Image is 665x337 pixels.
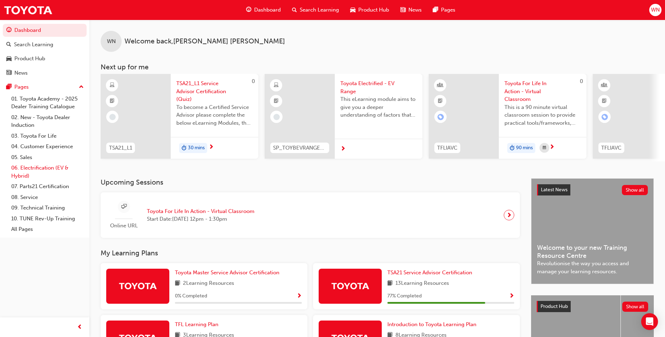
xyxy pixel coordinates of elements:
[4,2,53,18] a: Trak
[176,103,253,127] span: To become a Certified Service Advisor please complete the below eLearning Modules, the Service Ad...
[6,42,11,48] span: search-icon
[438,81,443,90] span: learningResourceType_INSTRUCTOR_LED-icon
[537,301,648,312] a: Product HubShow all
[121,202,127,211] span: sessionType_ONLINE_URL-icon
[6,84,12,90] span: pages-icon
[147,215,255,223] span: Start Date: [DATE] 12pm - 1:30pm
[107,37,116,46] span: WN
[147,207,255,215] span: Toyota For Life In Action - Virtual Classroom
[531,178,654,284] a: Latest NewsShow allWelcome to your new Training Resource CentreRevolutionise the way you access a...
[395,279,449,288] span: 13 Learning Resources
[580,78,583,84] span: 0
[438,97,443,106] span: booktick-icon
[387,279,393,288] span: book-icon
[240,3,286,17] a: guage-iconDashboard
[549,144,555,151] span: next-icon
[400,6,406,14] span: news-icon
[537,184,648,195] a: Latest NewsShow all
[274,97,279,106] span: booktick-icon
[602,114,608,120] span: learningRecordVerb_ENROLL-icon
[300,6,339,14] span: Search Learning
[3,22,87,81] button: DashboardSearch LearningProduct HubNews
[395,3,427,17] a: news-iconNews
[641,313,658,330] div: Open Intercom Messenger
[429,74,586,159] a: 0TFLIAVCToyota For Life In Action - Virtual ClassroomThis is a 90 minute virtual classroom sessio...
[541,187,568,193] span: Latest News
[537,244,648,260] span: Welcome to your new Training Resource Centre
[387,321,479,329] a: Introduction to Toyota Learning Plan
[8,202,87,213] a: 09. Technical Training
[79,83,84,92] span: up-icon
[350,6,355,14] span: car-icon
[622,302,649,312] button: Show all
[101,74,258,159] a: 0TSA21_L1TSA21_L1 Service Advisor Certification (Quiz)To become a Certified Service Advisor pleas...
[601,144,622,152] span: TFLIAVC
[297,292,302,301] button: Show Progress
[340,95,417,119] span: This eLearning module aims to give you a deeper understanding of factors that influence driving r...
[3,81,87,94] button: Pages
[8,224,87,235] a: All Pages
[109,144,132,152] span: TSA21_L1
[8,213,87,224] a: 10. TUNE Rev-Up Training
[109,114,116,120] span: learningRecordVerb_NONE-icon
[14,55,45,63] div: Product Hub
[651,6,660,14] span: WN
[427,3,461,17] a: pages-iconPages
[8,112,87,131] a: 02. New - Toyota Dealer Induction
[408,6,422,14] span: News
[89,63,665,71] h3: Next up for me
[8,94,87,112] a: 01. Toyota Academy - 2025 Dealer Training Catalogue
[3,38,87,51] a: Search Learning
[297,293,302,300] span: Show Progress
[541,303,568,309] span: Product Hub
[110,81,115,90] span: learningResourceType_ELEARNING-icon
[8,163,87,181] a: 06. Electrification (EV & Hybrid)
[602,81,607,90] span: learningResourceType_INSTRUCTOR_LED-icon
[387,269,475,277] a: TSA21 Service Advisor Certification
[124,37,285,46] span: Welcome back , [PERSON_NAME] [PERSON_NAME]
[8,141,87,152] a: 04. Customer Experience
[183,279,234,288] span: 2 Learning Resources
[6,27,12,34] span: guage-icon
[118,280,157,292] img: Trak
[3,24,87,37] a: Dashboard
[437,114,444,120] span: learningRecordVerb_ENROLL-icon
[507,210,512,220] span: next-icon
[340,80,417,95] span: Toyota Electrified - EV Range
[286,3,345,17] a: search-iconSearch Learning
[3,52,87,65] a: Product Hub
[175,292,207,300] span: 0 % Completed
[175,279,180,288] span: book-icon
[509,292,514,301] button: Show Progress
[175,269,279,276] span: Toyota Master Service Advisor Certification
[209,144,214,151] span: next-icon
[106,198,514,233] a: Online URLToyota For Life In Action - Virtual ClassroomStart Date:[DATE] 12pm - 1:30pm
[3,67,87,80] a: News
[77,323,82,332] span: prev-icon
[387,269,472,276] span: TSA21 Service Advisor Certification
[602,97,607,106] span: booktick-icon
[254,6,281,14] span: Dashboard
[358,6,389,14] span: Product Hub
[387,292,422,300] span: 77 % Completed
[516,144,533,152] span: 90 mins
[340,146,346,152] span: next-icon
[8,181,87,192] a: 07. Parts21 Certification
[14,41,53,49] div: Search Learning
[110,97,115,106] span: booktick-icon
[8,152,87,163] a: 05. Sales
[504,80,581,103] span: Toyota For Life In Action - Virtual Classroom
[622,185,648,195] button: Show all
[182,144,186,153] span: duration-icon
[101,249,520,257] h3: My Learning Plans
[14,69,28,77] div: News
[176,80,253,103] span: TSA21_L1 Service Advisor Certification (Quiz)
[175,269,282,277] a: Toyota Master Service Advisor Certification
[345,3,395,17] a: car-iconProduct Hub
[292,6,297,14] span: search-icon
[14,83,29,91] div: Pages
[8,192,87,203] a: 08. Service
[437,144,457,152] span: TFLIAVC
[6,70,12,76] span: news-icon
